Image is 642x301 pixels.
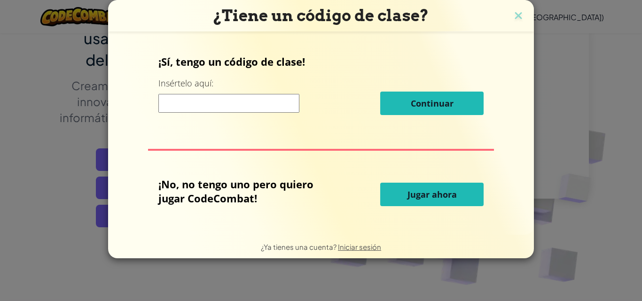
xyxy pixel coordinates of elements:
button: Continuar [380,92,484,115]
font: ¿Tiene un código de clase? [213,6,429,25]
font: ¿Ya tienes una cuenta? [261,242,337,251]
font: Insértelo aquí: [158,77,213,89]
font: ¡Sí, tengo un código de clase! [158,54,305,69]
font: ¡No, no tengo uno pero quiero jugar CodeCombat! [158,177,313,205]
font: Continuar [411,98,454,109]
font: Jugar ahora [407,189,457,200]
a: Iniciar sesión [338,242,381,251]
img: icono de cerrar [512,9,525,23]
button: Jugar ahora [380,183,484,206]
